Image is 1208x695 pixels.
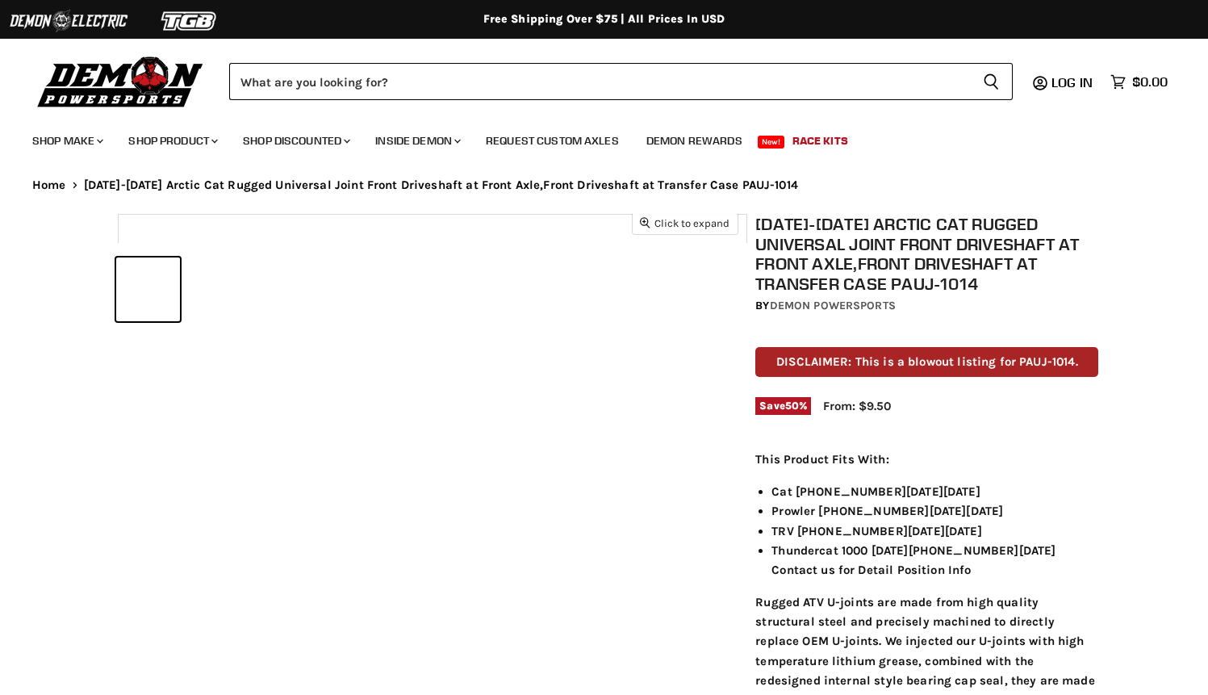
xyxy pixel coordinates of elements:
[231,124,360,157] a: Shop Discounted
[474,124,631,157] a: Request Custom Axles
[771,482,1098,501] li: Cat [PHONE_NUMBER][DATE][DATE]
[20,118,1164,157] ul: Main menu
[755,347,1098,377] p: DISCLAIMER: This is a blowout listing for PAUJ-1014.
[634,124,754,157] a: Demon Rewards
[1102,70,1176,94] a: $0.00
[785,400,799,412] span: 50
[116,124,228,157] a: Shop Product
[1132,74,1168,90] span: $0.00
[771,541,1098,580] li: Thundercat 1000 [DATE][PHONE_NUMBER][DATE] Contact us for Detail Position Info
[363,124,470,157] a: Inside Demon
[32,52,209,110] img: Demon Powersports
[970,63,1013,100] button: Search
[770,299,896,312] a: Demon Powersports
[229,63,970,100] input: Search
[755,397,811,415] span: Save %
[780,124,860,157] a: Race Kits
[823,399,891,413] span: From: $9.50
[1051,74,1093,90] span: Log in
[771,521,1098,541] li: TRV [PHONE_NUMBER][DATE][DATE]
[129,6,250,36] img: TGB Logo 2
[755,214,1098,294] h1: [DATE]-[DATE] Arctic Cat Rugged Universal Joint Front Driveshaft at Front Axle,Front Driveshaft a...
[633,212,738,234] button: Click to expand
[116,257,180,321] button: 2004-2008 Arctic Cat Rugged Universal Joint Front Driveshaft at Front Axle,Front Driveshaft at Tr...
[758,136,785,149] span: New!
[755,450,1098,469] p: This Product Fits With:
[771,501,1098,521] li: Prowler [PHONE_NUMBER][DATE][DATE]
[32,178,66,192] a: Home
[8,6,129,36] img: Demon Electric Logo 2
[229,63,1013,100] form: Product
[755,297,1098,315] div: by
[1044,75,1102,90] a: Log in
[20,124,113,157] a: Shop Make
[84,178,798,192] span: [DATE]-[DATE] Arctic Cat Rugged Universal Joint Front Driveshaft at Front Axle,Front Driveshaft a...
[640,217,729,229] span: Click to expand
